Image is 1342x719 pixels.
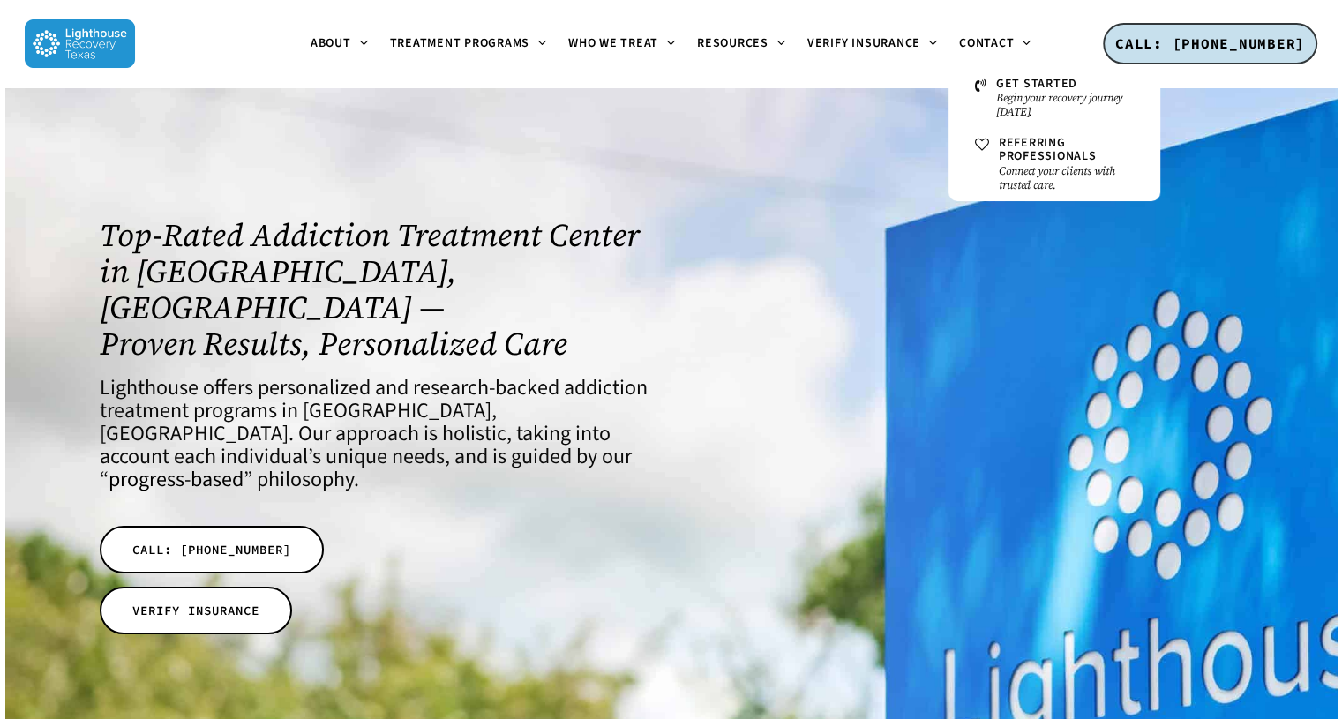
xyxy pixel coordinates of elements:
span: Verify Insurance [807,34,920,52]
img: Lighthouse Recovery Texas [25,19,135,68]
h1: Top-Rated Addiction Treatment Center in [GEOGRAPHIC_DATA], [GEOGRAPHIC_DATA] — Proven Results, Pe... [100,217,648,362]
a: Who We Treat [558,37,686,51]
span: Treatment Programs [390,34,530,52]
a: About [300,37,379,51]
a: Get StartedBegin your recovery journey [DATE]. [966,69,1143,128]
small: Begin your recovery journey [DATE]. [996,91,1134,119]
a: Referring ProfessionalsConnect your clients with trusted care. [966,128,1143,201]
span: CALL: [PHONE_NUMBER] [132,541,291,558]
h4: Lighthouse offers personalized and research-backed addiction treatment programs in [GEOGRAPHIC_DA... [100,377,648,491]
a: Contact [948,37,1042,51]
a: VERIFY INSURANCE [100,587,292,634]
a: Verify Insurance [797,37,948,51]
a: Treatment Programs [379,37,559,51]
a: progress-based [109,464,244,495]
small: Connect your clients with trusted care. [999,164,1134,192]
span: VERIFY INSURANCE [132,602,259,619]
span: Who We Treat [568,34,658,52]
span: Contact [959,34,1014,52]
span: Referring Professionals [999,134,1097,165]
a: CALL: [PHONE_NUMBER] [100,526,324,573]
span: CALL: [PHONE_NUMBER] [1115,34,1305,52]
span: Get Started [996,75,1077,93]
a: CALL: [PHONE_NUMBER] [1103,23,1317,65]
span: About [311,34,351,52]
span: Resources [697,34,768,52]
a: Resources [686,37,797,51]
